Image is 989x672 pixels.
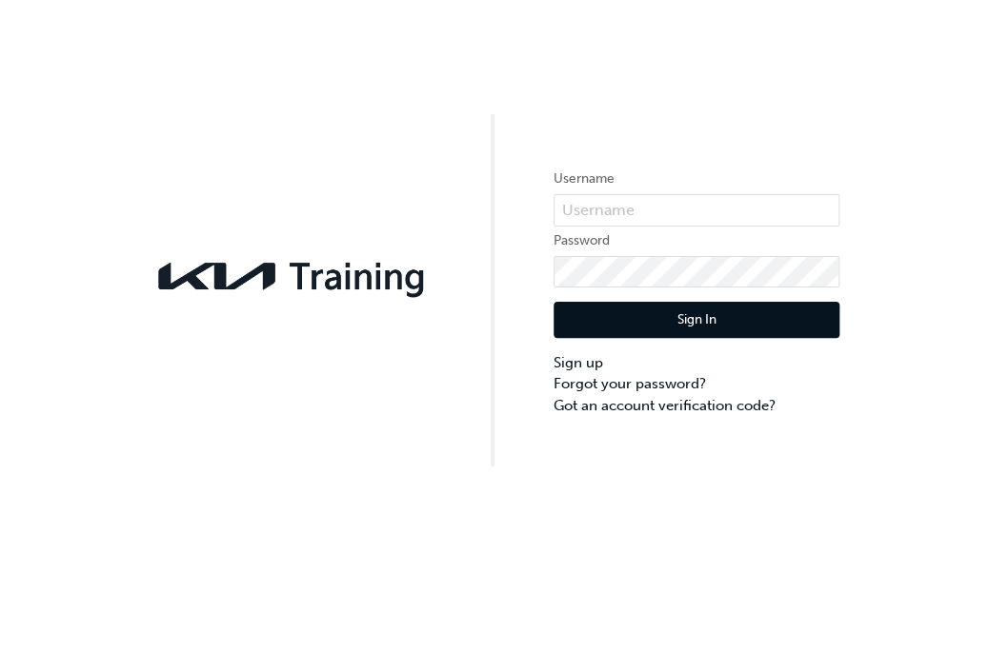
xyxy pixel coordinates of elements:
[150,250,435,302] img: kia-training
[554,229,839,252] label: Password
[554,352,839,374] a: Sign up
[554,302,839,338] button: Sign In
[554,194,839,227] input: Username
[554,395,839,417] a: Got an account verification code?
[554,373,839,395] a: Forgot your password?
[554,168,839,190] label: Username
